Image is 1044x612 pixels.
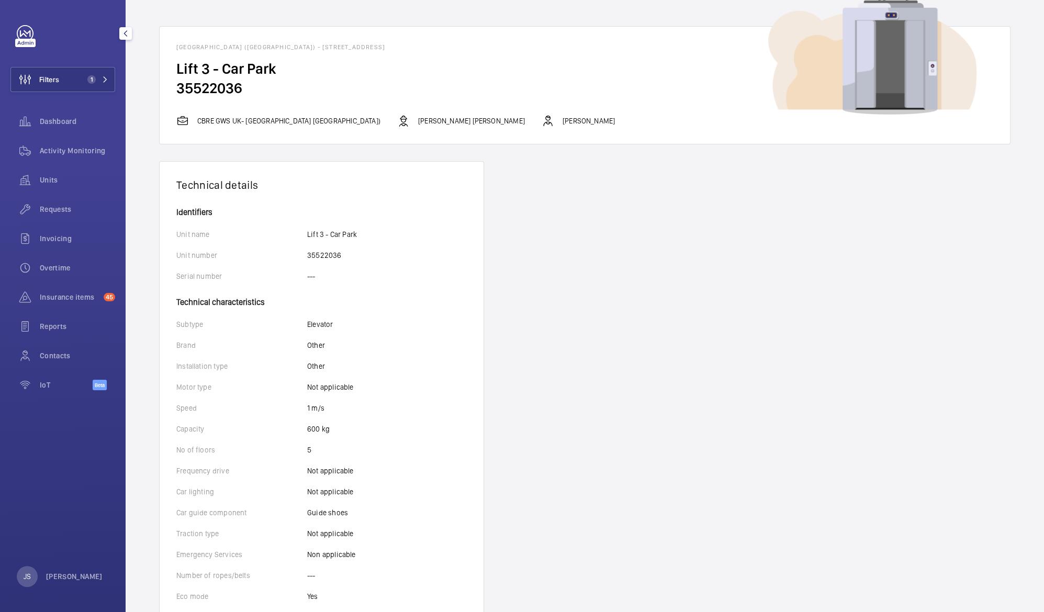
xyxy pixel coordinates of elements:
[46,571,103,582] p: [PERSON_NAME]
[307,382,354,392] p: Not applicable
[40,116,115,127] span: Dashboard
[307,486,354,497] p: Not applicable
[307,591,318,602] p: Yes
[24,571,31,582] p: JS
[307,403,324,413] p: 1 m/s
[40,145,115,156] span: Activity Monitoring
[40,350,115,361] span: Contacts
[307,271,316,281] p: ---
[40,204,115,214] span: Requests
[176,528,307,539] p: Traction type
[176,271,307,281] p: Serial number
[176,340,307,350] p: Brand
[176,43,993,51] h1: [GEOGRAPHIC_DATA] ([GEOGRAPHIC_DATA]) - [STREET_ADDRESS]
[418,116,525,126] p: [PERSON_NAME] [PERSON_NAME]
[87,75,96,84] span: 1
[307,528,354,539] p: Not applicable
[176,570,307,581] p: Number of ropes/belts
[176,486,307,497] p: Car lighting
[176,319,307,330] p: Subtype
[176,361,307,371] p: Installation type
[176,59,993,78] h2: Lift 3 - Car Park
[563,116,615,126] p: [PERSON_NAME]
[39,74,59,85] span: Filters
[307,445,311,455] p: 5
[176,250,307,260] p: Unit number
[176,208,467,217] h4: Identifiers
[176,78,993,98] h2: 35522036
[307,361,325,371] p: Other
[307,250,341,260] p: 35522036
[40,292,99,302] span: Insurance items
[10,67,115,92] button: Filters1
[307,340,325,350] p: Other
[40,380,93,390] span: IoT
[176,178,467,191] h1: Technical details
[176,424,307,434] p: Capacity
[176,382,307,392] p: Motor type
[104,293,115,301] span: 45
[307,549,356,560] p: Non applicable
[307,466,354,476] p: Not applicable
[176,591,307,602] p: Eco mode
[307,319,333,330] p: Elevator
[307,229,357,240] p: Lift 3 - Car Park
[40,321,115,332] span: Reports
[40,263,115,273] span: Overtime
[40,233,115,244] span: Invoicing
[176,445,307,455] p: No of floors
[307,570,316,581] p: ---
[176,466,307,476] p: Frequency drive
[176,292,467,307] h4: Technical characteristics
[307,424,330,434] p: 600 kg
[197,116,380,126] p: CBRE GWS UK- [GEOGRAPHIC_DATA] [GEOGRAPHIC_DATA])
[176,403,307,413] p: Speed
[176,229,307,240] p: Unit name
[93,380,107,390] span: Beta
[307,507,348,518] p: Guide shoes
[176,507,307,518] p: Car guide component
[176,549,307,560] p: Emergency Services
[40,175,115,185] span: Units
